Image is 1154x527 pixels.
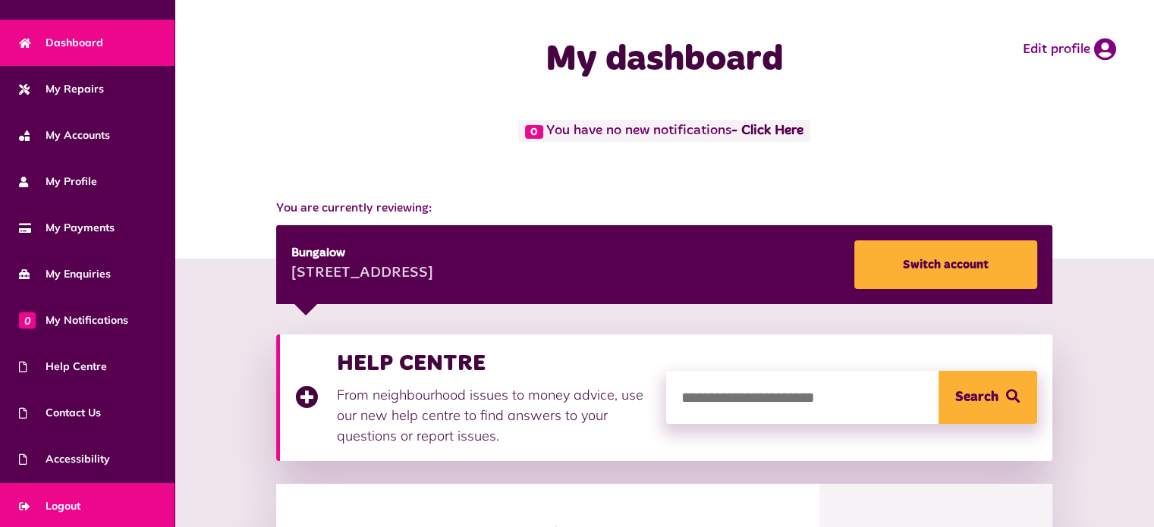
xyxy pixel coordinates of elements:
[731,124,803,138] a: - Click Here
[19,127,110,143] span: My Accounts
[19,359,107,375] span: Help Centre
[955,371,998,424] span: Search
[19,498,80,514] span: Logout
[854,240,1037,289] a: Switch account
[518,120,810,142] span: You have no new notifications
[435,38,895,82] h1: My dashboard
[291,262,433,285] div: [STREET_ADDRESS]
[19,81,104,97] span: My Repairs
[525,125,543,139] span: 0
[19,312,128,328] span: My Notifications
[19,312,36,328] span: 0
[19,405,101,421] span: Contact Us
[19,35,103,51] span: Dashboard
[19,220,115,236] span: My Payments
[291,244,433,262] div: Bungalow
[19,451,110,467] span: Accessibility
[337,384,651,446] p: From neighbourhood issues to money advice, use our new help centre to find answers to your questi...
[337,350,651,377] h3: HELP CENTRE
[939,371,1037,424] button: Search
[1023,38,1116,61] a: Edit profile
[276,199,1052,218] span: You are currently reviewing:
[19,174,97,190] span: My Profile
[19,266,111,282] span: My Enquiries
